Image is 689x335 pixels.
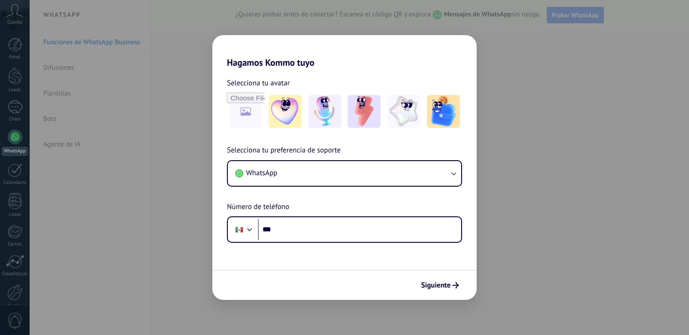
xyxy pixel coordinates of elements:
div: Mexico: + 52 [231,220,248,239]
img: -1.jpeg [269,95,302,128]
img: -4.jpeg [387,95,420,128]
h2: Hagamos Kommo tuyo [212,35,477,68]
img: -2.jpeg [309,95,341,128]
img: -3.jpeg [348,95,380,128]
button: Siguiente [417,277,463,293]
img: -5.jpeg [427,95,460,128]
button: WhatsApp [228,161,461,186]
span: Selecciona tu avatar [227,77,290,89]
span: WhatsApp [246,168,278,178]
span: Número de teléfono [227,201,289,213]
span: Selecciona tu preferencia de soporte [227,145,341,157]
span: Siguiente [421,282,451,288]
